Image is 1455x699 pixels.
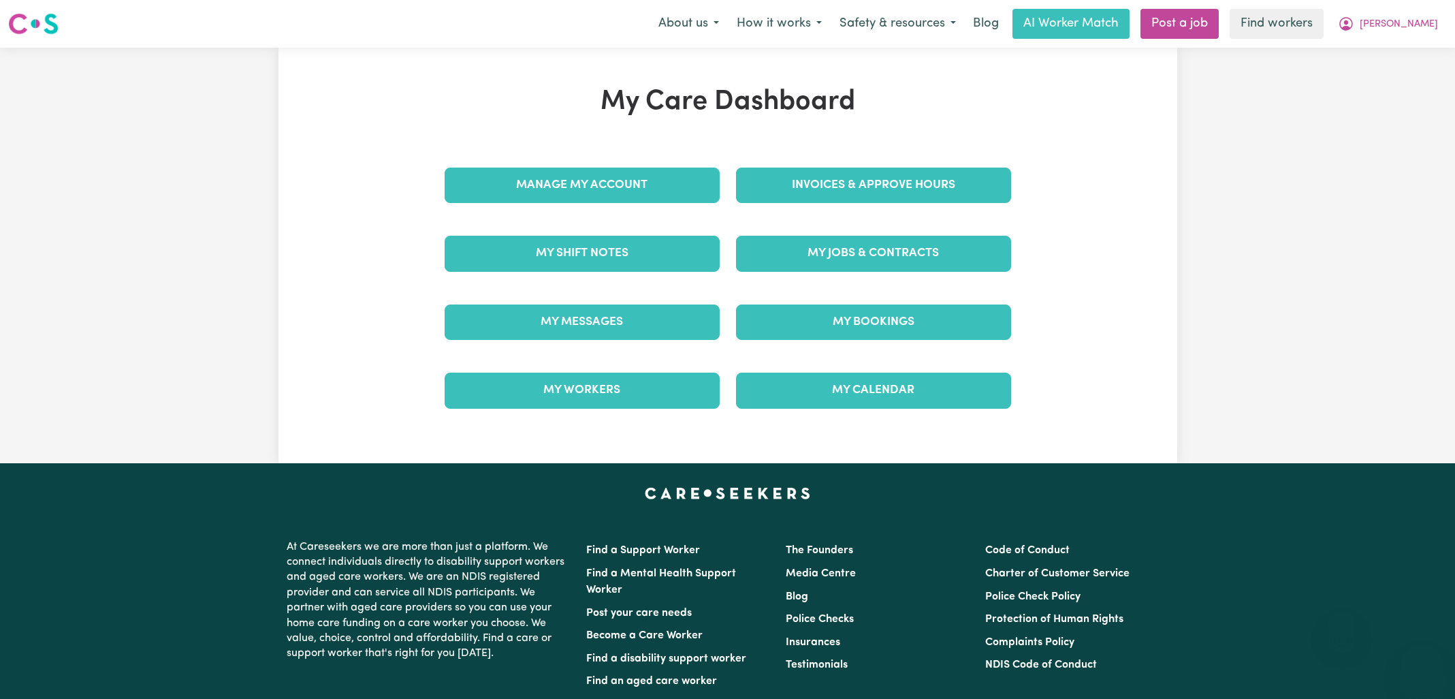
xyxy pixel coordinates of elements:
[586,676,717,687] a: Find an aged care worker
[965,9,1007,39] a: Blog
[445,373,720,408] a: My Workers
[1140,9,1219,39] a: Post a job
[8,8,59,40] a: Careseekers logo
[445,236,720,271] a: My Shift Notes
[1360,17,1438,32] span: [PERSON_NAME]
[1230,9,1324,39] a: Find workers
[287,534,570,667] p: At Careseekers we are more than just a platform. We connect individuals directly to disability su...
[985,545,1070,556] a: Code of Conduct
[985,614,1123,625] a: Protection of Human Rights
[831,10,965,38] button: Safety & resources
[436,86,1019,119] h1: My Care Dashboard
[985,591,1081,602] a: Police Check Policy
[736,168,1011,203] a: Invoices & Approve Hours
[728,10,831,38] button: How it works
[736,305,1011,340] a: My Bookings
[786,637,840,648] a: Insurances
[645,488,810,499] a: Careseekers home page
[985,637,1074,648] a: Complaints Policy
[786,659,848,670] a: Testimonials
[786,568,856,579] a: Media Centre
[586,630,703,641] a: Become a Care Worker
[586,608,692,619] a: Post your care needs
[786,614,854,625] a: Police Checks
[736,236,1011,271] a: My Jobs & Contracts
[445,305,720,340] a: My Messages
[1329,10,1447,38] button: My Account
[786,545,853,556] a: The Founders
[650,10,728,38] button: About us
[586,545,700,556] a: Find a Support Worker
[1401,644,1444,688] iframe: Button to launch messaging window
[1328,612,1355,639] iframe: Close message
[736,373,1011,408] a: My Calendar
[786,591,808,602] a: Blog
[445,168,720,203] a: Manage My Account
[1012,9,1130,39] a: AI Worker Match
[586,653,746,664] a: Find a disability support worker
[985,568,1130,579] a: Charter of Customer Service
[586,568,736,595] a: Find a Mental Health Support Worker
[985,659,1097,670] a: NDIS Code of Conduct
[8,12,59,36] img: Careseekers logo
